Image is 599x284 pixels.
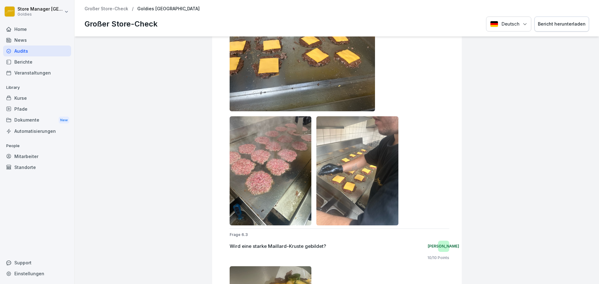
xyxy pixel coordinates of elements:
[230,116,312,225] img: eep64fv4ut94ur5dow0a73du.png
[85,6,128,12] a: Großer Store-Check
[132,6,134,12] p: /
[230,2,375,111] img: kermiwpa9mp5sqgs6gqav267.png
[3,114,71,126] a: DokumenteNew
[3,67,71,78] a: Veranstaltungen
[85,18,158,30] p: Großer Store-Check
[3,56,71,67] a: Berichte
[316,116,398,225] img: jy1j7mebb9d6pje4mgp2fup4.png
[486,17,531,32] button: Language
[3,141,71,151] p: People
[490,21,498,27] img: Deutsch
[3,35,71,46] a: News
[3,268,71,279] a: Einstellungen
[3,93,71,103] a: Kurse
[3,103,71,114] a: Pfade
[3,114,71,126] div: Dokumente
[3,46,71,56] a: Audits
[501,21,519,28] p: Deutsch
[3,126,71,137] a: Automatisierungen
[538,21,586,27] div: Bericht herunterladen
[3,24,71,35] a: Home
[17,12,63,17] p: Goldies
[438,241,449,252] div: [PERSON_NAME]
[3,257,71,268] div: Support
[3,151,71,162] a: Mitarbeiter
[230,243,326,250] p: Wird eine starke Maillard-Kruste gebildet?
[59,117,69,124] div: New
[17,7,63,12] p: Store Manager [GEOGRAPHIC_DATA]
[534,17,589,32] button: Bericht herunterladen
[3,162,71,173] a: Standorte
[3,83,71,93] p: Library
[230,232,449,238] p: Frage 6.3
[427,255,449,261] p: 10 / 10 Points
[137,6,200,12] p: Goldies [GEOGRAPHIC_DATA]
